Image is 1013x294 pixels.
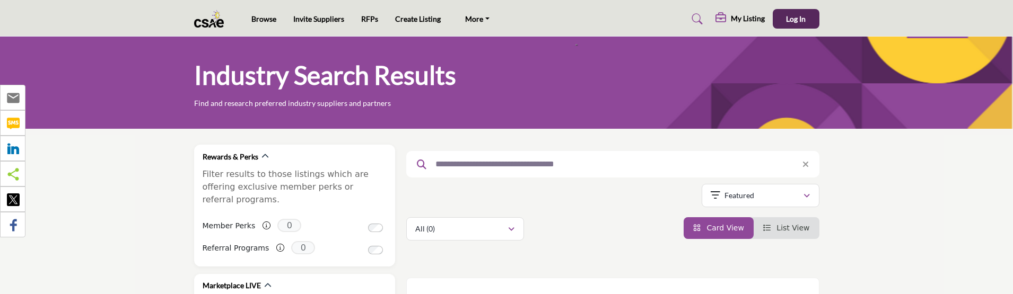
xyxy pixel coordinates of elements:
input: Switch to Referral Programs [368,246,383,254]
h5: My Listing [731,14,765,23]
h1: Industry Search Results [194,59,456,92]
h2: Rewards & Perks [203,152,258,162]
a: Browse [251,14,276,23]
button: Log In [773,9,819,29]
a: Invite Suppliers [293,14,344,23]
span: 0 [291,241,315,254]
a: View Card [693,224,744,232]
h2: Marketplace LIVE [203,280,261,291]
p: Featured [724,190,754,201]
li: List View [754,217,819,239]
p: All (0) [415,224,435,234]
a: Create Listing [395,14,441,23]
p: Filter results to those listings which are offering exclusive member perks or referral programs. [203,168,387,206]
p: Find and research preferred industry suppliers and partners [194,98,391,109]
span: 0 [277,219,301,232]
a: RFPs [361,14,378,23]
input: Switch to Member Perks [368,224,383,232]
a: More [458,12,497,26]
img: Site Logo [194,10,230,28]
span: Log In [786,14,806,23]
button: All (0) [406,217,524,240]
label: Member Perks [203,217,256,235]
label: Referral Programs [203,239,269,257]
div: My Listing [715,13,765,25]
button: Featured [702,184,819,207]
li: Card View [684,217,754,239]
a: Search [682,11,710,28]
a: View List [763,224,810,232]
span: List View [776,224,809,232]
span: Card View [706,224,744,232]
